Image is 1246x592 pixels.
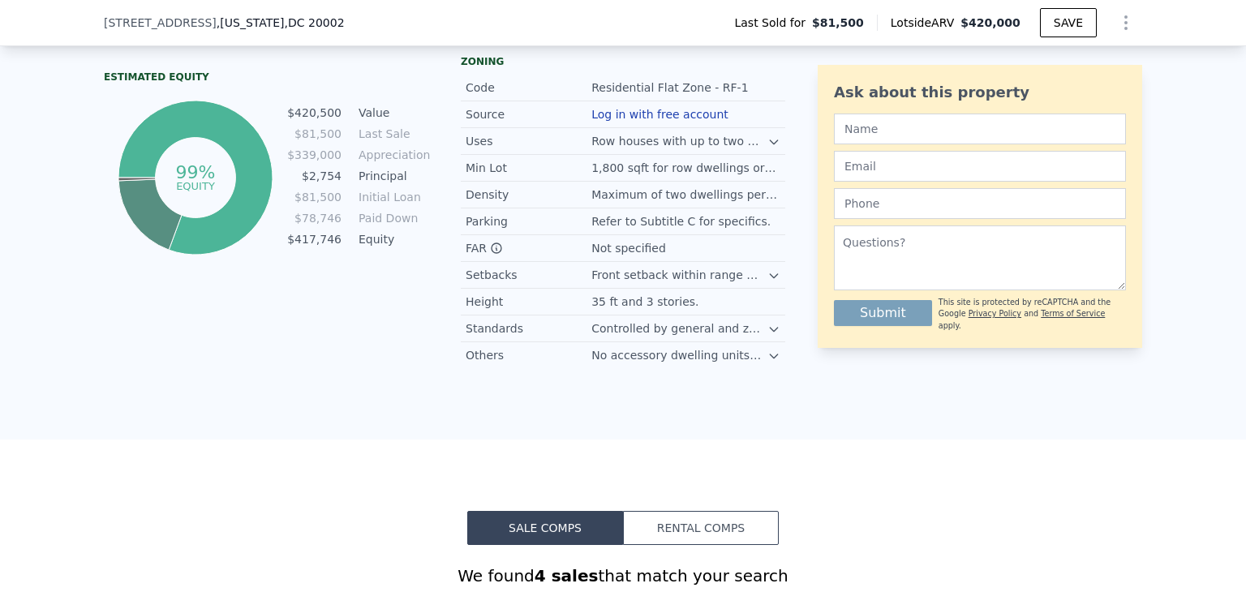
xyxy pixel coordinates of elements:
span: , [US_STATE] [217,15,345,31]
button: Rental Comps [623,511,779,545]
div: This site is protected by reCAPTCHA and the Google and apply. [939,297,1126,332]
span: $420,000 [960,16,1020,29]
div: Source [466,106,591,122]
div: Height [466,294,591,310]
div: Setbacks [466,267,591,283]
div: Refer to Subtitle C for specifics. [591,213,774,230]
span: Lotside ARV [891,15,960,31]
input: Name [834,114,1126,144]
div: Controlled by general and zone-specific standards and requirements in Subtitle C. [591,320,767,337]
div: Front setback within range of existing front setbacks; rear yard minimum 20 ft; no side yard requ... [591,267,767,283]
div: Not specified [591,240,669,256]
div: Maximum of two dwellings per lot. [591,187,780,203]
div: Others [466,347,591,363]
td: $81,500 [286,188,342,206]
div: Estimated Equity [104,71,428,84]
td: $339,000 [286,146,342,164]
td: $78,746 [286,209,342,227]
td: Appreciation [355,146,428,164]
div: Uses [466,133,591,149]
div: Standards [466,320,591,337]
button: Submit [834,300,932,326]
td: Initial Loan [355,188,428,206]
div: Code [466,79,591,96]
div: Density [466,187,591,203]
div: FAR [466,240,591,256]
td: Principal [355,167,428,185]
button: Sale Comps [467,511,623,545]
div: Residential Flat Zone - RF-1 [591,79,751,96]
td: $417,746 [286,230,342,248]
div: Row houses with up to two dwellings; limited non-residential uses are allowed. [591,133,767,149]
div: 35 ft and 3 stories. [591,294,702,310]
button: Log in with free account [591,108,728,121]
td: $81,500 [286,125,342,143]
div: Min Lot [466,160,591,176]
td: Value [355,104,428,122]
a: Privacy Policy [969,309,1021,318]
button: Show Options [1110,6,1142,39]
td: Equity [355,230,428,248]
td: $2,754 [286,167,342,185]
tspan: equity [176,179,215,191]
a: Terms of Service [1041,309,1105,318]
span: $81,500 [812,15,864,31]
strong: 4 sales [535,566,599,586]
input: Email [834,151,1126,182]
button: SAVE [1040,8,1097,37]
div: Ask about this property [834,81,1126,104]
div: No accessory dwelling units allowed within primary dwelling unit. [591,347,767,363]
tspan: 99% [175,162,215,182]
td: Paid Down [355,209,428,227]
div: 1,800 sqft for row dwellings or flats. [591,160,780,176]
td: Last Sale [355,125,428,143]
input: Phone [834,188,1126,219]
span: [STREET_ADDRESS] [104,15,217,31]
div: We found that match your search [104,564,1142,587]
span: , DC 20002 [285,16,345,29]
span: Last Sold for [734,15,812,31]
div: Parking [466,213,591,230]
td: $420,500 [286,104,342,122]
div: Zoning [461,55,785,68]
